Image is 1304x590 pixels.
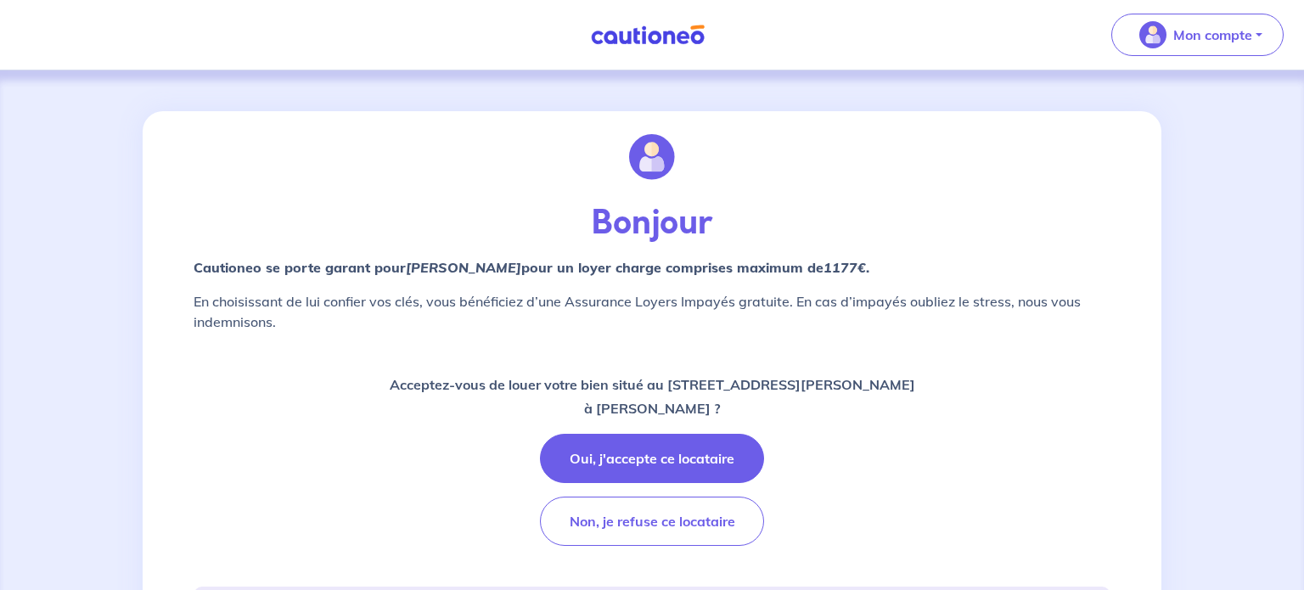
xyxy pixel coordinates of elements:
[194,203,1110,244] p: Bonjour
[1139,21,1166,48] img: illu_account_valid_menu.svg
[406,259,521,276] em: [PERSON_NAME]
[629,134,675,180] img: illu_account.svg
[823,259,866,276] em: 1177€
[194,291,1110,332] p: En choisissant de lui confier vos clés, vous bénéficiez d’une Assurance Loyers Impayés gratuite. ...
[540,497,764,546] button: Non, je refuse ce locataire
[1111,14,1284,56] button: illu_account_valid_menu.svgMon compte
[1173,25,1252,45] p: Mon compte
[540,434,764,483] button: Oui, j'accepte ce locataire
[390,373,915,420] p: Acceptez-vous de louer votre bien situé au [STREET_ADDRESS][PERSON_NAME] à [PERSON_NAME] ?
[584,25,711,46] img: Cautioneo
[194,259,869,276] strong: Cautioneo se porte garant pour pour un loyer charge comprises maximum de .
